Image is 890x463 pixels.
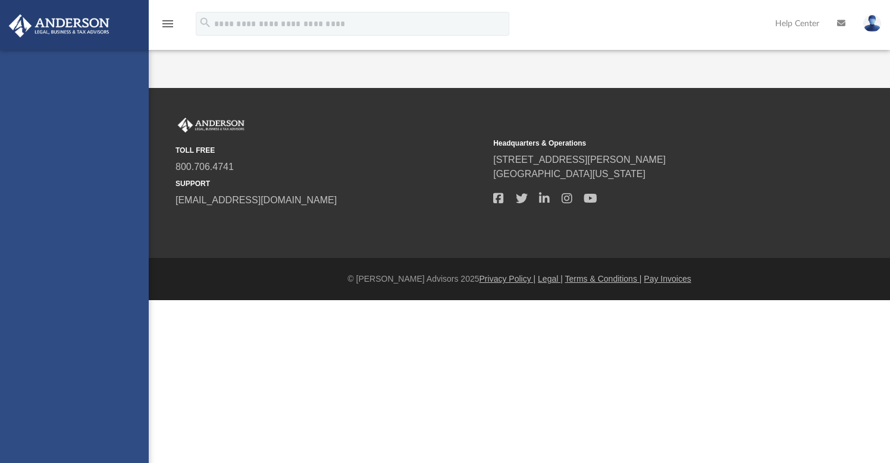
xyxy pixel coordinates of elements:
img: User Pic [863,15,881,32]
a: Privacy Policy | [480,274,536,284]
i: menu [161,17,175,31]
i: search [199,16,212,29]
a: menu [161,23,175,31]
a: Legal | [538,274,563,284]
div: © [PERSON_NAME] Advisors 2025 [149,273,890,285]
a: [STREET_ADDRESS][PERSON_NAME] [493,155,666,165]
small: SUPPORT [176,178,485,189]
small: Headquarters & Operations [493,138,803,149]
img: Anderson Advisors Platinum Portal [5,14,113,37]
img: Anderson Advisors Platinum Portal [176,118,247,133]
a: 800.706.4741 [176,162,234,172]
a: [GEOGRAPHIC_DATA][US_STATE] [493,169,645,179]
a: Terms & Conditions | [565,274,642,284]
a: [EMAIL_ADDRESS][DOMAIN_NAME] [176,195,337,205]
small: TOLL FREE [176,145,485,156]
a: Pay Invoices [644,274,691,284]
